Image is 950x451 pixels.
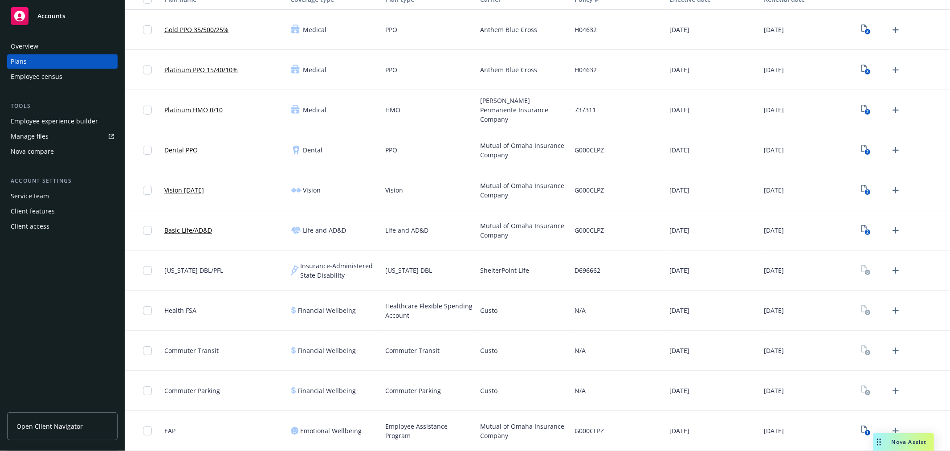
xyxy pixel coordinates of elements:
a: View Plan Documents [859,183,873,197]
a: View Plan Documents [859,263,873,278]
div: Manage files [11,129,49,143]
text: 2 [866,189,868,195]
div: Drag to move [873,433,885,451]
a: Vision [DATE] [164,185,204,195]
span: PPO [385,25,397,34]
a: Upload Plan Documents [889,384,903,398]
input: Toggle Row Selected [143,306,152,315]
input: Toggle Row Selected [143,66,152,74]
a: Upload Plan Documents [889,63,903,77]
span: [DATE] [764,185,784,195]
input: Toggle Row Selected [143,266,152,275]
a: Platinum PPO 15/40/10% [164,65,238,74]
span: Gusto [480,306,497,315]
a: Upload Plan Documents [889,263,903,278]
span: Medical [303,25,327,34]
span: EAP [164,426,175,435]
a: Employee census [7,70,118,84]
input: Toggle Row Selected [143,226,152,235]
span: 737311 [575,105,596,115]
text: 2 [866,149,868,155]
span: Commuter Transit [385,346,440,355]
a: Employee experience builder [7,114,118,128]
a: Upload Plan Documents [889,303,903,318]
a: Nova compare [7,144,118,159]
button: Nova Assist [873,433,934,451]
a: Upload Plan Documents [889,103,903,117]
span: Gusto [480,386,497,395]
text: 1 [866,430,868,436]
a: View Plan Documents [859,344,873,358]
div: Employee census [11,70,62,84]
span: Gusto [480,346,497,355]
input: Toggle Row Selected [143,25,152,34]
span: [DATE] [764,105,784,115]
span: [DATE] [669,105,689,115]
a: View Plan Documents [859,384,873,398]
span: G000CLPZ [575,145,604,155]
text: 2 [866,109,868,115]
span: Commuter Transit [164,346,219,355]
span: Financial Wellbeing [298,346,356,355]
span: G000CLPZ [575,426,604,435]
a: View Plan Documents [859,223,873,238]
span: Mutual of Omaha Insurance Company [480,181,568,200]
span: Vision [303,185,321,195]
span: ShelterPoint Life [480,266,529,275]
span: [DATE] [669,426,689,435]
span: N/A [575,306,586,315]
a: View Plan Documents [859,143,873,157]
span: Healthcare Flexible Spending Account [385,301,473,320]
span: Anthem Blue Cross [480,25,537,34]
a: Dental PPO [164,145,198,155]
span: [DATE] [764,386,784,395]
span: Open Client Navigator [16,422,83,431]
span: D696662 [575,266,600,275]
span: [DATE] [669,145,689,155]
a: Upload Plan Documents [889,23,903,37]
text: 2 [866,230,868,235]
input: Toggle Row Selected [143,146,152,155]
a: Overview [7,39,118,53]
span: Insurance-Administered State Disability [301,261,379,280]
a: Client access [7,219,118,234]
span: Life and AD&D [303,225,347,235]
div: Nova compare [11,144,54,159]
a: View Plan Documents [859,23,873,37]
span: Life and AD&D [385,225,428,235]
span: HMO [385,105,400,115]
a: View Plan Documents [859,424,873,438]
a: Basic Life/AD&D [164,225,212,235]
a: Upload Plan Documents [889,183,903,197]
div: Client features [11,204,55,218]
span: [DATE] [764,25,784,34]
a: View Plan Documents [859,63,873,77]
span: [DATE] [764,346,784,355]
span: Mutual of Omaha Insurance Company [480,422,568,440]
a: Upload Plan Documents [889,223,903,238]
span: [PERSON_NAME] Permanente Insurance Company [480,96,568,124]
span: [US_STATE] DBL/PFL [164,266,223,275]
span: [DATE] [669,266,689,275]
a: Plans [7,54,118,69]
a: View Plan Documents [859,303,873,318]
span: [DATE] [669,65,689,74]
a: Upload Plan Documents [889,143,903,157]
span: Nova Assist [892,438,927,446]
span: Dental [303,145,323,155]
a: Platinum HMO 0/10 [164,105,223,115]
span: G000CLPZ [575,185,604,195]
a: Client features [7,204,118,218]
span: [DATE] [764,225,784,235]
input: Toggle Row Selected [143,386,152,395]
span: Vision [385,185,403,195]
a: Service team [7,189,118,203]
a: Accounts [7,4,118,29]
text: 3 [866,69,868,75]
span: N/A [575,346,586,355]
span: [DATE] [764,145,784,155]
span: N/A [575,386,586,395]
span: [DATE] [669,306,689,315]
a: View Plan Documents [859,103,873,117]
span: H04632 [575,65,597,74]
